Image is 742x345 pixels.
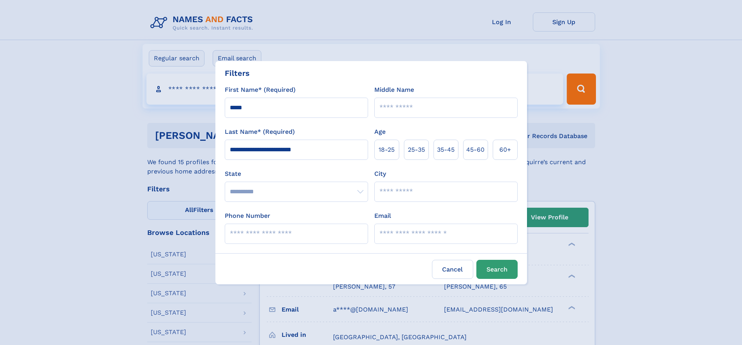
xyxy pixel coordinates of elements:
[374,127,386,137] label: Age
[225,85,296,95] label: First Name* (Required)
[499,145,511,154] span: 60+
[374,169,386,179] label: City
[476,260,518,279] button: Search
[437,145,455,154] span: 35‑45
[466,145,485,154] span: 45‑60
[374,85,414,95] label: Middle Name
[379,145,395,154] span: 18‑25
[432,260,473,279] label: Cancel
[225,127,295,137] label: Last Name* (Required)
[225,211,270,221] label: Phone Number
[408,145,425,154] span: 25‑35
[225,67,250,79] div: Filters
[374,211,391,221] label: Email
[225,169,368,179] label: State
